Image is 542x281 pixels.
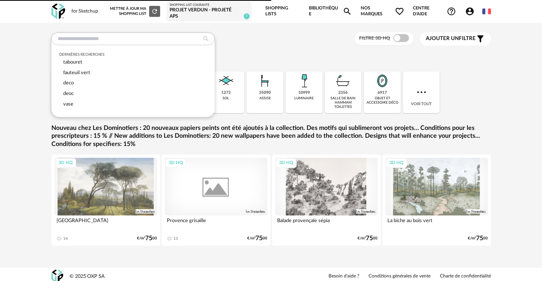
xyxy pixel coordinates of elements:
div: 2356 [338,90,348,95]
a: Shopping List courante Projet Verdun - Projeté APS 7 [170,3,248,20]
div: Dernières recherches [59,52,207,57]
div: Projet Verdun - Projeté APS [170,7,248,19]
div: salle de bain hammam toilettes [327,96,360,109]
span: deco [63,80,74,85]
div: 14 [63,236,68,241]
div: assise [259,96,271,100]
div: 6917 [378,90,387,95]
span: Filter icon [476,34,485,44]
div: €/m² 00 [358,236,378,241]
div: sol [223,96,229,100]
img: OXP [51,4,65,20]
span: Refresh icon [151,9,158,13]
div: €/m² 00 [247,236,267,241]
div: La biche au bois vert [385,215,488,231]
a: 3D HQ Provence grisaille 11 €/m²7500 [162,155,270,246]
div: 3D HQ [386,158,407,168]
div: 10999 [298,90,310,95]
div: 3D HQ [165,158,186,168]
span: 7 [244,13,250,19]
div: Provence grisaille [165,215,267,231]
span: vase [63,102,73,106]
div: © 2025 OXP SA [69,273,105,280]
div: [GEOGRAPHIC_DATA] [55,215,157,231]
a: Conditions générales de vente [369,273,431,279]
a: Besoin d'aide ? [328,273,359,279]
span: deoc [63,91,74,96]
span: Filtre 3D HQ [359,36,390,40]
div: Shopping List courante [170,3,248,7]
a: 3D HQ Balade provençale sépia €/m²7500 [272,155,381,246]
a: 3D HQ La biche au bois vert €/m²7500 [382,155,491,246]
a: 3D HQ [GEOGRAPHIC_DATA] 14 €/m²7500 [51,155,160,246]
img: Salle%20de%20bain.png [334,71,352,90]
span: Account Circle icon [465,7,474,16]
a: Charte de confidentialité [440,273,491,279]
div: 3D HQ [276,158,297,168]
span: 75 [366,236,373,241]
img: Assise.png [255,71,274,90]
img: fr [482,7,491,16]
div: Balade provençale sépia [275,215,378,231]
span: fauteuil vert [63,70,90,75]
div: luminaire [294,96,314,100]
div: 35090 [259,90,271,95]
span: Ajouter un [426,36,459,41]
div: objet et accessoire déco [366,96,398,105]
img: Sol.png [217,71,235,90]
a: Nouveau chez Les Dominotiers : 20 nouveaux papiers peints ont été ajoutés à la collection. Des mo... [51,124,491,148]
div: Voir tout [403,71,440,113]
div: for Sketchup [71,8,98,15]
img: Miroir.png [373,71,392,90]
div: 3D HQ [55,158,76,168]
span: 75 [255,236,263,241]
span: Heart Outline icon [395,7,404,16]
div: 11 [173,236,178,241]
div: €/m² 00 [137,236,157,241]
div: Mettre à jour ma Shopping List [110,6,160,17]
button: Ajouter unfiltre Filter icon [420,32,491,46]
div: €/m² 00 [468,236,488,241]
span: 75 [145,236,152,241]
span: Centre d'aideHelp Circle Outline icon [413,5,456,17]
img: Luminaire.png [295,71,314,90]
div: 1272 [221,90,231,95]
span: 75 [476,236,483,241]
span: Account Circle icon [465,7,478,16]
img: more.7b13dc1.svg [415,86,428,99]
span: Magnify icon [343,7,352,16]
span: Help Circle Outline icon [447,7,456,16]
span: filtre [426,35,476,42]
span: tabouret [63,60,82,64]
